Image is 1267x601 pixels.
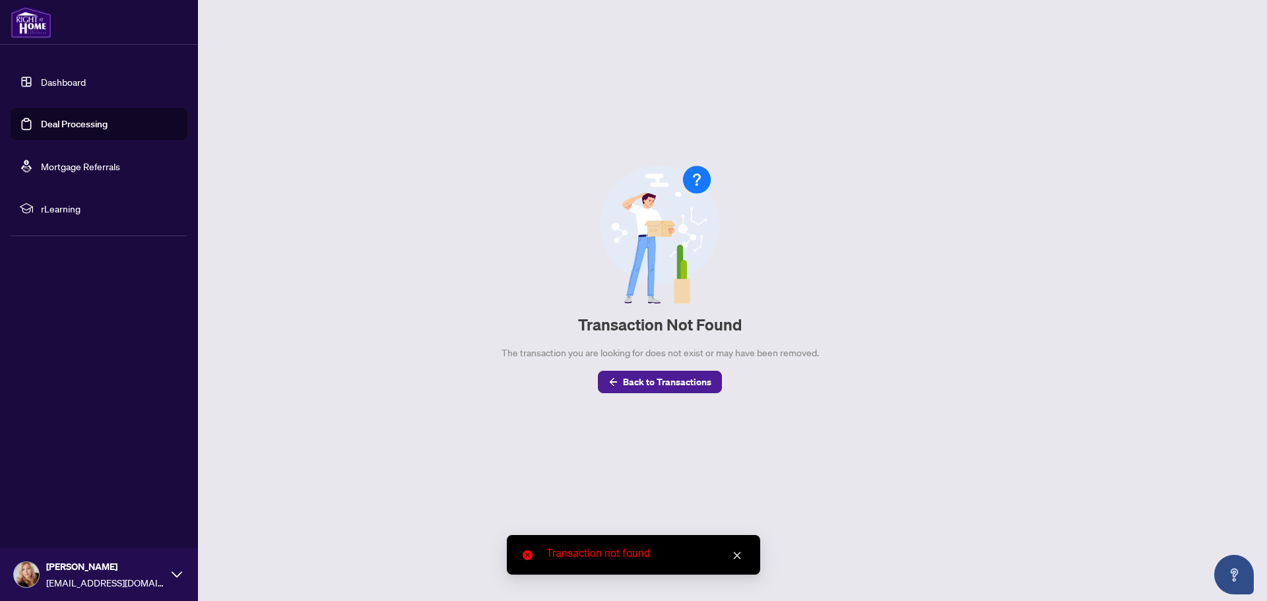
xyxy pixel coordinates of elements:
button: Open asap [1214,555,1254,594]
span: [EMAIL_ADDRESS][DOMAIN_NAME] [46,575,165,590]
div: Transaction not found. [546,546,744,561]
a: Close [730,548,744,563]
a: Dashboard [41,76,86,88]
a: Mortgage Referrals [41,160,120,172]
h2: Transaction Not Found [578,314,742,335]
div: The transaction you are looking for does not exist or may have been removed. [502,346,819,360]
button: Back to Transactions [598,371,722,393]
span: [PERSON_NAME] [46,559,165,574]
span: arrow-left [608,377,618,387]
img: Profile Icon [14,562,39,587]
span: close [732,551,742,560]
span: close-circle [523,550,533,560]
span: rLearning [41,201,178,216]
span: Back to Transactions [623,371,711,393]
a: Deal Processing [41,118,108,130]
img: Null State Icon [601,166,719,304]
img: logo [11,7,51,38]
